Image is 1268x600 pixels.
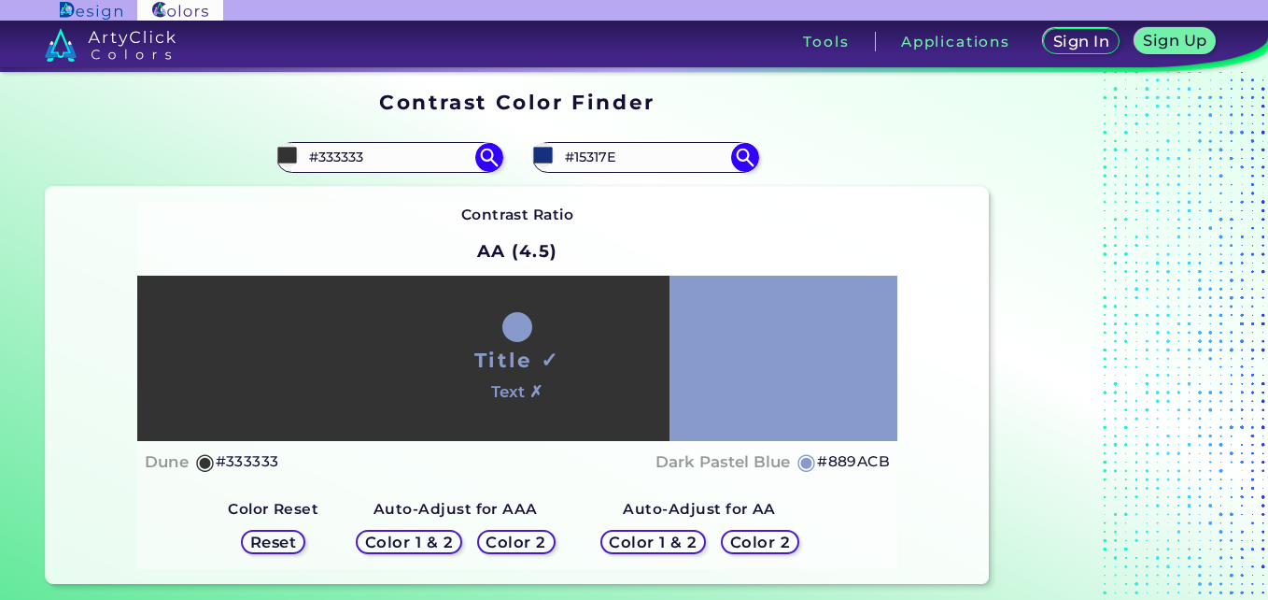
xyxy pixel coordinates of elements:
[60,2,122,20] img: ArtyClick Design logo
[228,500,318,518] strong: Color Reset
[216,450,279,474] h5: #333333
[367,535,450,550] h5: Color 1 & 2
[487,535,544,550] h5: Color 2
[475,143,503,171] img: icon search
[1054,35,1107,50] h5: Sign In
[303,145,476,170] input: type color 1..
[731,143,759,171] img: icon search
[732,535,789,550] h5: Color 2
[1045,29,1117,54] a: Sign In
[474,346,560,374] h1: Title ✓
[251,535,295,550] h5: Reset
[1145,34,1205,49] h5: Sign Up
[145,449,189,476] h4: Dune
[803,35,849,49] h3: Tools
[1136,29,1214,54] a: Sign Up
[195,450,216,473] h5: ◉
[796,450,817,473] h5: ◉
[45,28,176,62] img: logo_artyclick_colors_white.svg
[491,379,542,406] h4: Text ✗
[901,35,1010,49] h3: Applications
[469,231,567,272] h2: AA (4.5)
[461,206,574,223] strong: Contrast Ratio
[996,84,1230,593] iframe: Advertisement
[612,535,695,550] h5: Color 1 & 2
[373,500,538,518] strong: Auto-Adjust for AAA
[558,145,732,170] input: type color 2..
[379,88,655,116] h1: Contrast Color Finder
[623,500,775,518] strong: Auto-Adjust for AA
[655,449,790,476] h4: Dark Pastel Blue
[817,450,890,474] h5: #889ACB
